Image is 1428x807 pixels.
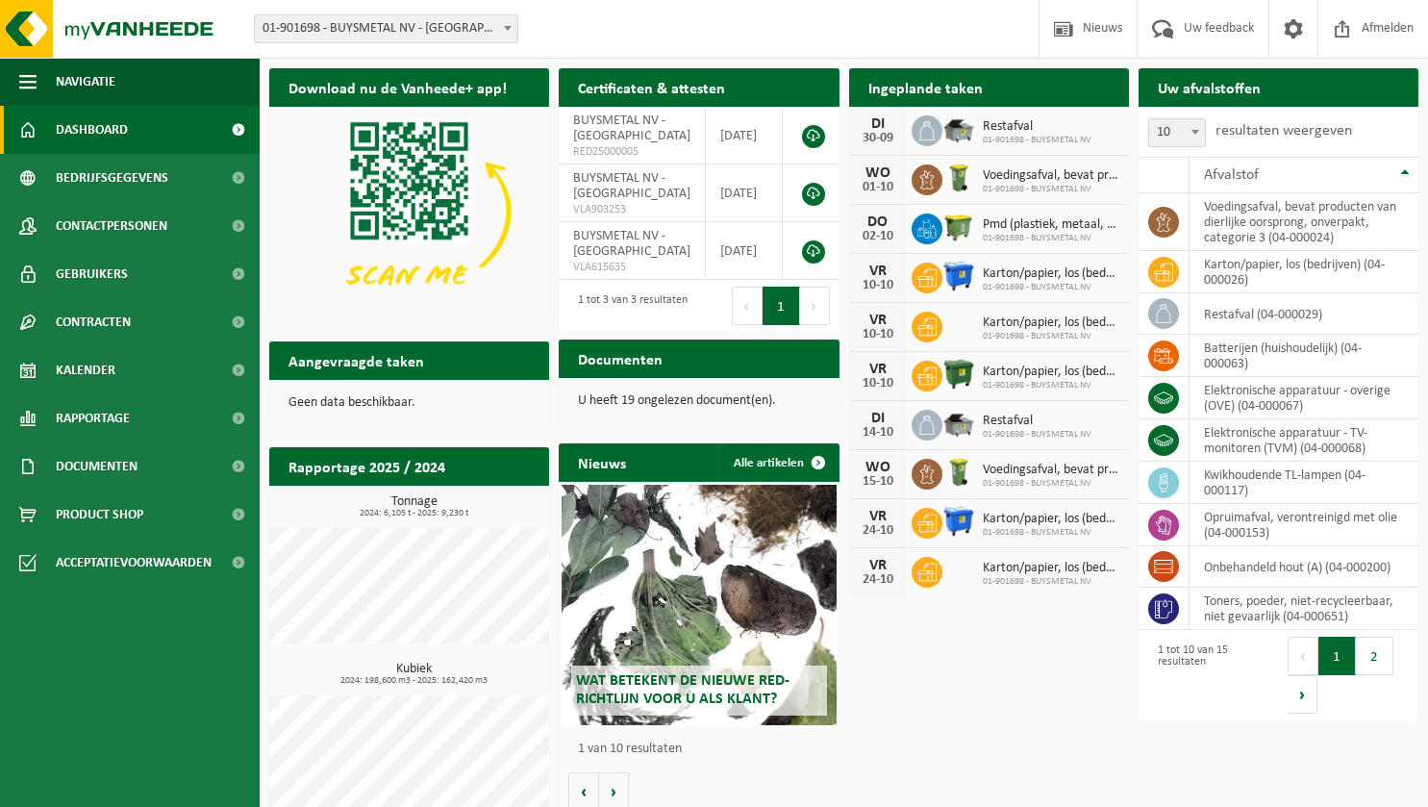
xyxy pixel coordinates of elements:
[942,211,975,243] img: WB-1100-HPE-GN-50
[559,68,744,106] h2: Certificaten & attesten
[1190,251,1418,293] td: karton/papier, los (bedrijven) (04-000026)
[573,229,690,259] span: BUYSMETAL NV - [GEOGRAPHIC_DATA]
[56,491,143,539] span: Product Shop
[269,68,526,106] h2: Download nu de Vanheede+ app!
[983,576,1119,588] span: 01-901698 - BUYSMETAL NV
[983,429,1091,441] span: 01-901698 - BUYSMETAL NV
[56,58,115,106] span: Navigatie
[1190,546,1418,588] td: onbehandeld hout (A) (04-000200)
[1190,335,1418,377] td: batterijen (huishoudelijk) (04-000063)
[1215,123,1352,139] label: resultaten weergeven
[983,527,1119,539] span: 01-901698 - BUYSMETAL NV
[983,168,1119,184] span: Voedingsafval, bevat producten van dierlijke oorsprong, onverpakt, categorie 3
[859,214,897,230] div: DO
[255,15,517,42] span: 01-901698 - BUYSMETAL NV - HARELBEKE
[942,456,975,489] img: WB-0140-HPE-GN-50
[718,443,838,482] a: Alle artikelen
[1288,637,1318,675] button: Previous
[859,426,897,440] div: 14-10
[859,230,897,243] div: 02-10
[983,380,1119,391] span: 01-901698 - BUYSMETAL NV
[859,475,897,489] div: 15-10
[859,328,897,341] div: 10-10
[1148,635,1269,716] div: 1 tot 10 van 15 resultaten
[859,509,897,524] div: VR
[573,113,690,143] span: BUYSMETAL NV - [GEOGRAPHIC_DATA]
[983,315,1119,331] span: Karton/papier, los (bedrijven)
[269,107,549,316] img: Download de VHEPlus App
[706,107,782,164] td: [DATE]
[706,222,782,280] td: [DATE]
[562,485,836,725] a: Wat betekent de nieuwe RED-richtlijn voor u als klant?
[983,478,1119,490] span: 01-901698 - BUYSMETAL NV
[942,113,975,145] img: WB-5000-GAL-GY-01
[406,485,547,523] a: Bekijk rapportage
[763,287,800,325] button: 1
[568,285,688,327] div: 1 tot 3 van 3 resultaten
[269,447,464,485] h2: Rapportage 2025 / 2024
[269,341,443,379] h2: Aangevraagde taken
[859,573,897,587] div: 24-10
[706,164,782,222] td: [DATE]
[859,181,897,194] div: 01-10
[859,264,897,279] div: VR
[859,362,897,377] div: VR
[1190,419,1418,462] td: elektronische apparatuur - TV-monitoren (TVM) (04-000068)
[983,365,1119,380] span: Karton/papier, los (bedrijven)
[288,396,530,410] p: Geen data beschikbaar.
[983,512,1119,527] span: Karton/papier, los (bedrijven)
[559,443,645,481] h2: Nieuws
[983,331,1119,342] span: 01-901698 - BUYSMETAL NV
[983,561,1119,576] span: Karton/papier, los (bedrijven)
[559,340,682,377] h2: Documenten
[942,505,975,538] img: WB-1100-HPE-BE-01
[859,116,897,132] div: DI
[56,539,212,587] span: Acceptatievoorwaarden
[1148,118,1206,147] span: 10
[1356,637,1393,675] button: 2
[983,282,1119,293] span: 01-901698 - BUYSMETAL NV
[942,260,975,292] img: WB-1100-HPE-BE-01
[254,14,518,43] span: 01-901698 - BUYSMETAL NV - HARELBEKE
[279,509,549,518] span: 2024: 6,105 t - 2025: 9,230 t
[1190,377,1418,419] td: elektronische apparatuur - overige (OVE) (04-000067)
[1139,68,1280,106] h2: Uw afvalstoffen
[573,171,690,201] span: BUYSMETAL NV - [GEOGRAPHIC_DATA]
[56,250,128,298] span: Gebruikers
[983,266,1119,282] span: Karton/papier, los (bedrijven)
[942,162,975,194] img: WB-0140-HPE-GN-50
[1149,119,1205,146] span: 10
[279,663,549,686] h3: Kubiek
[573,260,690,275] span: VLA615635
[1204,167,1259,183] span: Afvalstof
[983,414,1091,429] span: Restafval
[1318,637,1356,675] button: 1
[56,298,131,346] span: Contracten
[942,407,975,440] img: WB-5000-GAL-GY-01
[942,358,975,391] img: WB-1100-HPE-GN-01
[56,106,128,154] span: Dashboard
[578,743,829,756] p: 1 van 10 resultaten
[983,463,1119,478] span: Voedingsafval, bevat producten van dierlijke oorsprong, onverpakt, categorie 3
[1288,675,1317,714] button: Next
[56,442,138,491] span: Documenten
[1190,462,1418,504] td: kwikhoudende TL-lampen (04-000117)
[56,346,115,394] span: Kalender
[859,279,897,292] div: 10-10
[1190,193,1418,251] td: voedingsafval, bevat producten van dierlijke oorsprong, onverpakt, categorie 3 (04-000024)
[732,287,763,325] button: Previous
[983,135,1091,146] span: 01-901698 - BUYSMETAL NV
[859,377,897,391] div: 10-10
[279,676,549,686] span: 2024: 198,600 m3 - 2025: 162,420 m3
[56,394,130,442] span: Rapportage
[859,132,897,145] div: 30-09
[1190,588,1418,630] td: toners, poeder, niet-recycleerbaar, niet gevaarlijk (04-000651)
[859,313,897,328] div: VR
[576,673,789,707] span: Wat betekent de nieuwe RED-richtlijn voor u als klant?
[279,495,549,518] h3: Tonnage
[983,119,1091,135] span: Restafval
[56,154,168,202] span: Bedrijfsgegevens
[800,287,830,325] button: Next
[56,202,167,250] span: Contactpersonen
[859,558,897,573] div: VR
